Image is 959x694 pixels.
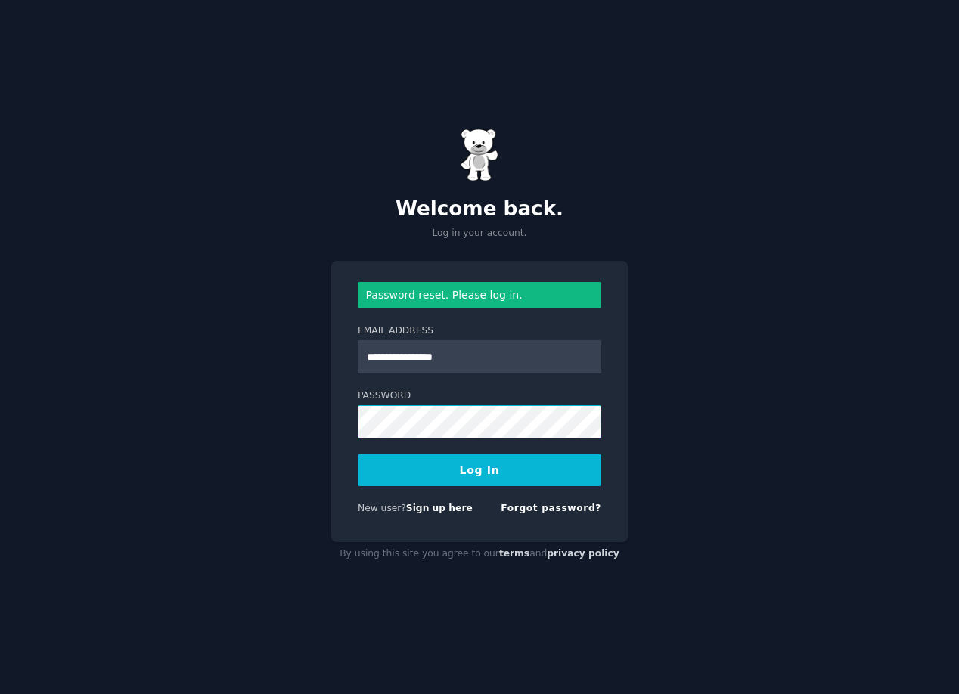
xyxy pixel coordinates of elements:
a: privacy policy [547,548,619,559]
a: Forgot password? [501,503,601,513]
img: Gummy Bear [461,129,498,181]
label: Email Address [358,324,601,338]
button: Log In [358,454,601,486]
label: Password [358,389,601,403]
span: New user? [358,503,406,513]
h2: Welcome back. [331,197,628,222]
p: Log in your account. [331,227,628,240]
a: terms [499,548,529,559]
div: Password reset. Please log in. [358,282,601,308]
div: By using this site you agree to our and [331,542,628,566]
a: Sign up here [406,503,473,513]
